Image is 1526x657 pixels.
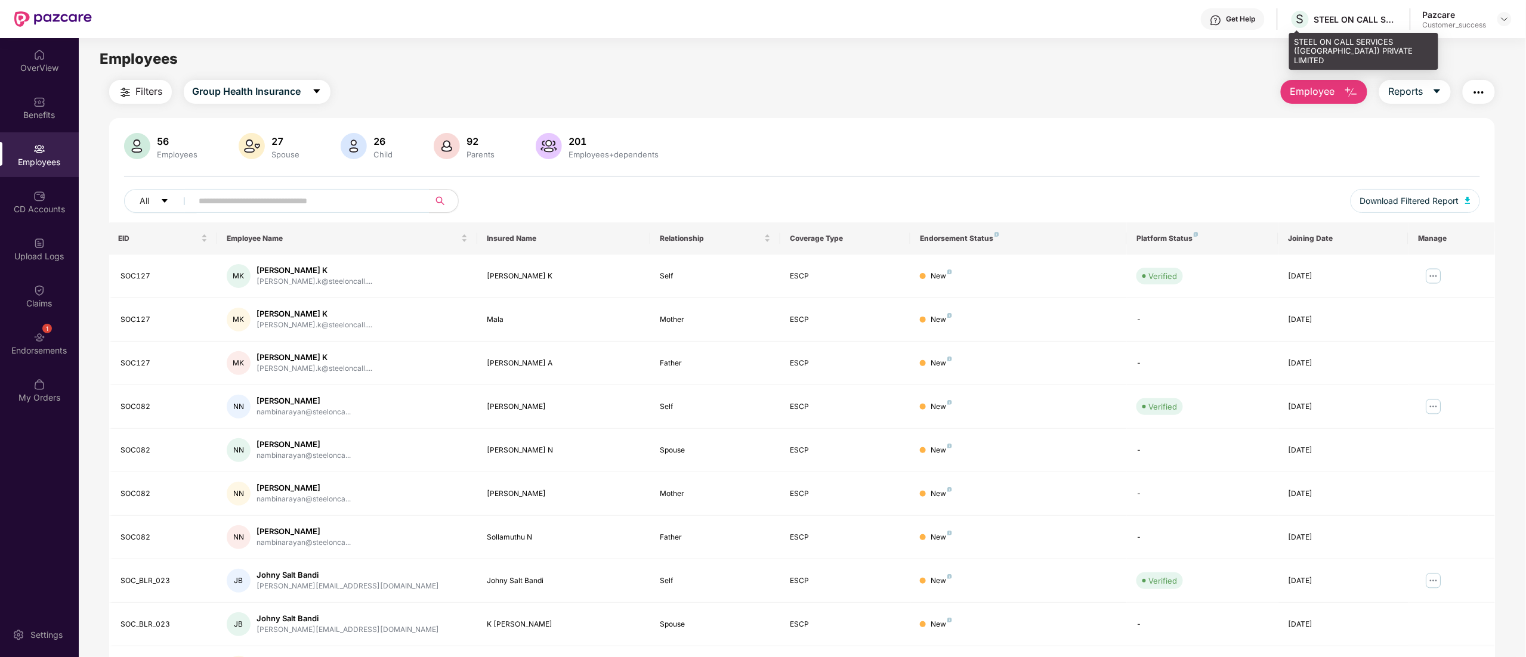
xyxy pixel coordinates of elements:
[567,135,662,147] div: 201
[931,575,952,587] div: New
[487,488,641,500] div: [PERSON_NAME]
[227,612,251,636] div: JB
[1344,85,1358,100] img: svg+xml;base64,PHN2ZyB4bWxucz0iaHR0cDovL3d3dy53My5vcmcvMjAwMC9zdmciIHhtbG5zOnhsaW5rPSJodHRwOi8vd3...
[160,197,169,206] span: caret-down
[790,488,901,500] div: ESCP
[1127,429,1278,472] td: -
[227,234,459,243] span: Employee Name
[193,84,301,99] span: Group Health Insurance
[1360,194,1459,207] span: Download Filtered Report
[780,222,910,255] th: Coverage Type
[790,619,901,630] div: ESCP
[257,276,372,287] div: [PERSON_NAME].k@steeloncall....
[257,352,372,363] div: [PERSON_NAME] K
[184,80,330,104] button: Group Health Insurancecaret-down
[931,619,952,630] div: New
[13,629,24,641] img: svg+xml;base64,PHN2ZyBpZD0iU2V0dGluZy0yMHgyMCIgeG1sbnM9Imh0dHA6Ly93d3cudzMub3JnLzIwMDAvc3ZnIiB3aW...
[947,400,952,405] img: svg+xml;base64,PHN2ZyB4bWxucz0iaHR0cDovL3d3dy53My5vcmcvMjAwMC9zdmciIHdpZHRoPSI4IiBoZWlnaHQ9IjgiIH...
[239,133,265,159] img: svg+xml;base64,PHN2ZyB4bWxucz0iaHR0cDovL3d3dy53My5vcmcvMjAwMC9zdmciIHhtbG5zOnhsaW5rPSJodHRwOi8vd3...
[1424,397,1443,416] img: manageButton
[33,190,45,202] img: svg+xml;base64,PHN2ZyBpZD0iQ0RfQWNjb3VudHMiIGRhdGEtbmFtZT0iQ0QgQWNjb3VudHMiIHhtbG5zPSJodHRwOi8vd3...
[121,271,208,282] div: SOC127
[1227,14,1256,24] div: Get Help
[341,133,367,159] img: svg+xml;base64,PHN2ZyB4bWxucz0iaHR0cDovL3d3dy53My5vcmcvMjAwMC9zdmciIHhtbG5zOnhsaW5rPSJodHRwOi8vd3...
[650,222,780,255] th: Relationship
[121,401,208,413] div: SOC082
[487,401,641,413] div: [PERSON_NAME]
[660,234,762,243] span: Relationship
[1289,33,1438,70] div: STEEL ON CALL SERVICES ([GEOGRAPHIC_DATA]) PRIVATE LIMITED
[257,624,439,636] div: [PERSON_NAME][EMAIL_ADDRESS][DOMAIN_NAME]
[1148,270,1177,282] div: Verified
[1194,232,1198,237] img: svg+xml;base64,PHN2ZyB4bWxucz0iaHR0cDovL3d3dy53My5vcmcvMjAwMC9zdmciIHdpZHRoPSI4IiBoZWlnaHQ9IjgiIH...
[790,271,901,282] div: ESCP
[372,150,396,159] div: Child
[931,445,952,456] div: New
[109,80,172,104] button: Filters
[1465,197,1471,204] img: svg+xml;base64,PHN2ZyB4bWxucz0iaHR0cDovL3d3dy53My5vcmcvMjAwMC9zdmciIHhtbG5zOnhsaW5rPSJodHRwOi8vd3...
[790,401,901,413] div: ESCP
[947,574,952,579] img: svg+xml;base64,PHN2ZyB4bWxucz0iaHR0cDovL3d3dy53My5vcmcvMjAwMC9zdmciIHdpZHRoPSI4IiBoZWlnaHQ9IjgiIH...
[257,407,351,418] div: nambinarayan@steelonca...
[121,445,208,456] div: SOC082
[660,358,771,369] div: Father
[1127,472,1278,516] td: -
[1288,445,1399,456] div: [DATE]
[257,569,439,581] div: Johny Salt Bandi
[257,450,351,461] div: nambinarayan@steelonca...
[121,532,208,543] div: SOC082
[42,324,52,333] div: 1
[257,482,351,494] div: [PERSON_NAME]
[227,525,251,549] div: NN
[1288,314,1399,326] div: [DATE]
[429,196,452,206] span: search
[660,401,771,413] div: Self
[227,308,251,331] div: MK
[1288,358,1399,369] div: [DATE]
[227,438,251,462] div: NN
[790,358,901,369] div: ESCP
[119,234,199,243] span: EID
[1314,14,1398,25] div: STEEL ON CALL SERVICES ([GEOGRAPHIC_DATA]) PRIVATE LIMITED
[487,271,641,282] div: [PERSON_NAME] K
[33,379,45,391] img: svg+xml;base64,PHN2ZyBpZD0iTXlfT3JkZXJzIiBkYXRhLW5hbWU9Ik15IE9yZGVycyIgeG1sbnM9Imh0dHA6Ly93d3cudz...
[1288,532,1399,543] div: [DATE]
[1127,603,1278,646] td: -
[1500,14,1509,24] img: svg+xml;base64,PHN2ZyBpZD0iRHJvcGRvd24tMzJ4MzIiIHhtbG5zPSJodHRwOi8vd3d3LnczLm9yZy8yMDAwL3N2ZyIgd2...
[931,532,952,543] div: New
[1472,85,1486,100] img: svg+xml;base64,PHN2ZyB4bWxucz0iaHR0cDovL3d3dy53My5vcmcvMjAwMC9zdmciIHdpZHRoPSIyNCIgaGVpZ2h0PSIyNC...
[790,314,901,326] div: ESCP
[257,320,372,331] div: [PERSON_NAME].k@steeloncall....
[487,575,641,587] div: Johny Salt Bandi
[1296,12,1304,26] span: S
[1288,575,1399,587] div: [DATE]
[257,526,351,537] div: [PERSON_NAME]
[257,363,372,374] div: [PERSON_NAME].k@steeloncall....
[487,532,641,543] div: Sollamuthu N
[33,49,45,61] img: svg+xml;base64,PHN2ZyBpZD0iSG9tZSIgeG1sbnM9Imh0dHA6Ly93d3cudzMub3JnLzIwMDAvc3ZnIiB3aWR0aD0iMjAiIG...
[155,150,200,159] div: Employees
[257,537,351,548] div: nambinarayan@steelonca...
[33,331,45,343] img: svg+xml;base64,PHN2ZyBpZD0iRW5kb3JzZW1lbnRzIiB4bWxucz0iaHR0cDovL3d3dy53My5vcmcvMjAwMC9zdmciIHdpZH...
[121,619,208,630] div: SOC_BLR_023
[121,358,208,369] div: SOC127
[257,494,351,505] div: nambinarayan@steelonca...
[567,150,662,159] div: Employees+dependents
[1288,619,1399,630] div: [DATE]
[1423,9,1487,20] div: Pazcare
[465,135,498,147] div: 92
[920,234,1117,243] div: Endorsement Status
[931,401,952,413] div: New
[257,439,351,450] div: [PERSON_NAME]
[257,265,372,276] div: [PERSON_NAME] K
[947,357,952,361] img: svg+xml;base64,PHN2ZyB4bWxucz0iaHR0cDovL3d3dy53My5vcmcvMjAwMC9zdmciIHdpZHRoPSI4IiBoZWlnaHQ9IjgiIH...
[1127,516,1278,559] td: -
[124,133,150,159] img: svg+xml;base64,PHN2ZyB4bWxucz0iaHR0cDovL3d3dy53My5vcmcvMjAwMC9zdmciIHhtbG5zOnhsaW5rPSJodHRwOi8vd3...
[1278,222,1408,255] th: Joining Date
[227,569,251,593] div: JB
[931,358,952,369] div: New
[947,444,952,448] img: svg+xml;base64,PHN2ZyB4bWxucz0iaHR0cDovL3d3dy53My5vcmcvMjAwMC9zdmciIHdpZHRoPSI4IiBoZWlnaHQ9IjgiIH...
[227,395,251,419] div: NN
[1148,401,1177,413] div: Verified
[270,150,302,159] div: Spouse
